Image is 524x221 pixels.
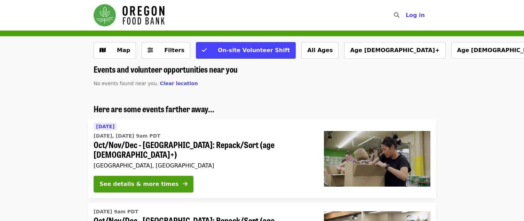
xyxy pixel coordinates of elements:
[142,42,190,59] button: Filters (0 selected)
[164,47,184,54] span: Filters
[324,131,430,187] img: Oct/Nov/Dec - Portland: Repack/Sort (age 8+) organized by Oregon Food Bank
[160,80,198,87] button: Clear location
[301,42,339,59] button: All Ages
[406,12,425,18] span: Log in
[94,176,193,193] button: See details & more times
[344,42,445,59] button: Age [DEMOGRAPHIC_DATA]+
[196,42,296,59] button: On-site Volunteer Shift
[94,140,313,160] span: Oct/Nov/Dec - [GEOGRAPHIC_DATA]: Repack/Sort (age [DEMOGRAPHIC_DATA]+)
[94,132,160,140] time: [DATE], [DATE] 9am PDT
[100,180,178,188] div: See details & more times
[88,120,436,198] a: See details for "Oct/Nov/Dec - Portland: Repack/Sort (age 8+)"
[183,181,188,187] i: arrow-right icon
[117,47,130,54] span: Map
[394,12,399,18] i: search icon
[94,103,214,115] span: Here are some events farther away...
[94,42,136,59] button: Show map view
[94,208,138,215] time: [DATE] 9am PDT
[404,7,409,24] input: Search
[202,47,207,54] i: check icon
[148,47,153,54] i: sliders-h icon
[400,8,430,22] button: Log in
[94,4,165,26] img: Oregon Food Bank - Home
[94,81,158,86] span: No events found near you.
[94,162,313,169] div: [GEOGRAPHIC_DATA], [GEOGRAPHIC_DATA]
[96,124,114,129] span: [DATE]
[94,63,238,75] span: Events and volunteer opportunities near you
[160,81,198,86] span: Clear location
[218,47,290,54] span: On-site Volunteer Shift
[100,47,106,54] i: map icon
